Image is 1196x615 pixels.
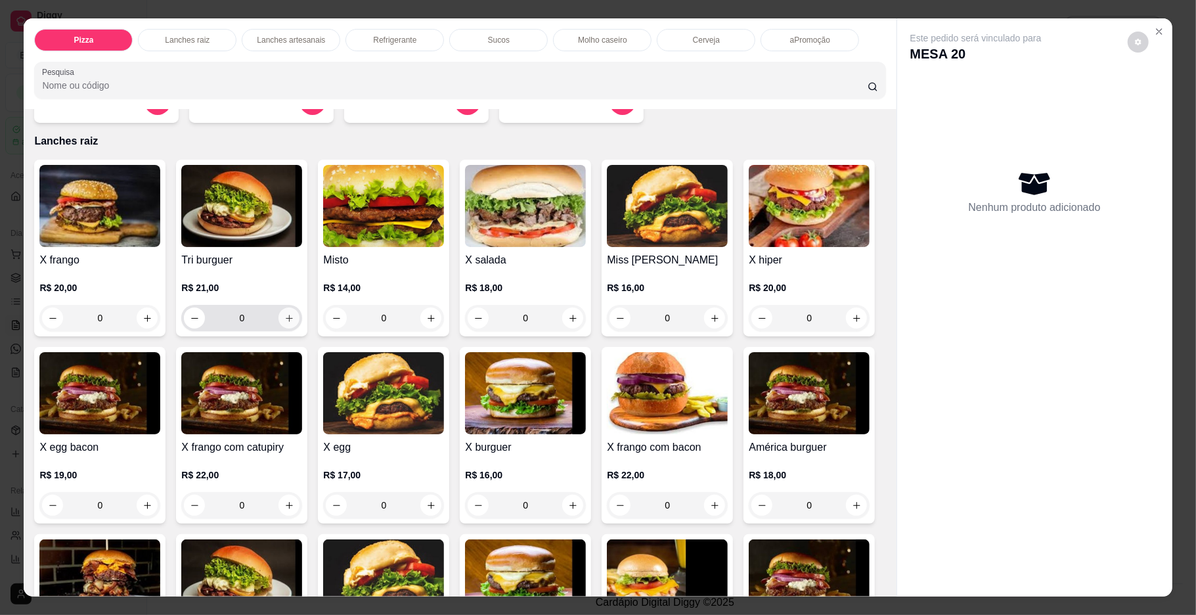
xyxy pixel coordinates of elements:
img: product-image [465,352,586,434]
p: Lanches artesanais [257,35,325,45]
img: product-image [323,352,444,434]
img: product-image [749,352,870,434]
p: MESA 20 [910,45,1042,63]
p: Este pedido será vinculado para [910,32,1042,45]
h4: X burguer [465,440,586,455]
h4: X egg bacon [39,440,160,455]
img: product-image [323,165,444,247]
img: product-image [181,165,302,247]
p: R$ 16,00 [465,468,586,482]
p: Lanches raiz [165,35,210,45]
img: product-image [39,352,160,434]
h4: Tri burguer [181,252,302,268]
p: R$ 16,00 [607,281,728,294]
p: R$ 18,00 [465,281,586,294]
button: Close [1149,21,1170,42]
button: increase-product-quantity [278,307,299,329]
h4: Misto [323,252,444,268]
p: R$ 21,00 [181,281,302,294]
p: R$ 18,00 [749,468,870,482]
h4: América burguer [749,440,870,455]
img: product-image [749,165,870,247]
label: Pesquisa [42,66,79,78]
img: product-image [181,352,302,434]
p: R$ 19,00 [39,468,160,482]
p: Lanches raiz [34,133,885,149]
h4: X frango com catupiry [181,440,302,455]
p: R$ 20,00 [749,281,870,294]
h4: X salada [465,252,586,268]
h4: X frango com bacon [607,440,728,455]
h4: X frango [39,252,160,268]
button: decrease-product-quantity [184,307,205,329]
img: product-image [607,352,728,434]
p: aPromoção [790,35,830,45]
input: Pesquisa [42,79,867,92]
h4: X egg [323,440,444,455]
p: Molho caseiro [578,35,627,45]
p: Refrigerante [373,35,416,45]
img: product-image [465,165,586,247]
p: R$ 20,00 [39,281,160,294]
p: Sucos [488,35,510,45]
p: Cerveja [693,35,720,45]
p: R$ 14,00 [323,281,444,294]
img: product-image [39,165,160,247]
button: decrease-product-quantity [1128,32,1149,53]
h4: X hiper [749,252,870,268]
p: Nenhum produto adicionado [969,200,1101,216]
h4: Miss [PERSON_NAME] [607,252,728,268]
p: R$ 17,00 [323,468,444,482]
p: Pizza [74,35,93,45]
img: product-image [607,165,728,247]
p: R$ 22,00 [607,468,728,482]
p: R$ 22,00 [181,468,302,482]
